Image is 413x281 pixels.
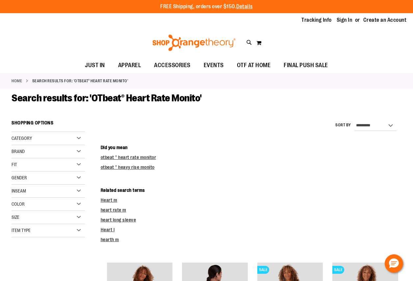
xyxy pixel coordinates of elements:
[151,35,237,51] img: Shop Orangetheory
[12,215,19,220] span: Size
[12,185,85,198] div: Inseam
[32,78,128,84] strong: Search results for: 'OTbeat® Heart Rate Monito'
[12,198,85,211] div: Color
[12,117,85,132] strong: Shopping Options
[160,3,253,11] p: FREE Shipping, orders over $150.
[332,266,344,274] span: SALE
[12,149,25,154] span: Brand
[363,16,407,24] a: Create an Account
[101,197,117,203] a: Heart m
[236,4,253,10] a: Details
[147,58,197,73] a: ACCESSORIES
[101,217,136,222] a: heart long sleeve
[78,58,112,73] a: JUST IN
[204,58,224,73] span: EVENTS
[12,132,85,145] div: Category
[101,227,115,232] a: Heart l
[335,122,351,128] label: Sort By
[12,158,85,171] div: Fit
[101,144,401,151] dt: Did you mean
[12,188,26,193] span: Inseam
[12,78,22,84] a: Home
[12,145,85,158] div: Brand
[12,92,202,104] span: Search results for: 'OTbeat® Heart Rate Monito'
[12,171,85,185] div: Gender
[154,58,191,73] span: ACCESSORIES
[277,58,335,73] a: FINAL PUSH SALE
[385,254,403,273] button: Hello, have a question? Let’s chat.
[101,155,156,160] a: otbeat ® heart rate monitor
[112,58,148,73] a: APPAREL
[85,58,105,73] span: JUST IN
[12,162,17,167] span: Fit
[101,207,126,213] a: heart rate m
[257,266,269,274] span: SALE
[12,228,31,233] span: Item Type
[12,211,85,224] div: Size
[197,58,230,73] a: EVENTS
[12,175,27,180] span: Gender
[12,201,25,207] span: Color
[337,16,352,24] a: Sign In
[237,58,271,73] span: OTF AT HOME
[101,165,155,170] a: otbeat ® heavy rise monito
[12,136,32,141] span: Category
[284,58,328,73] span: FINAL PUSH SALE
[301,16,332,24] a: Tracking Info
[118,58,141,73] span: APPAREL
[101,237,119,242] a: hearth m
[230,58,277,73] a: OTF AT HOME
[12,224,85,237] div: Item Type
[101,187,401,193] dt: Related search terms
